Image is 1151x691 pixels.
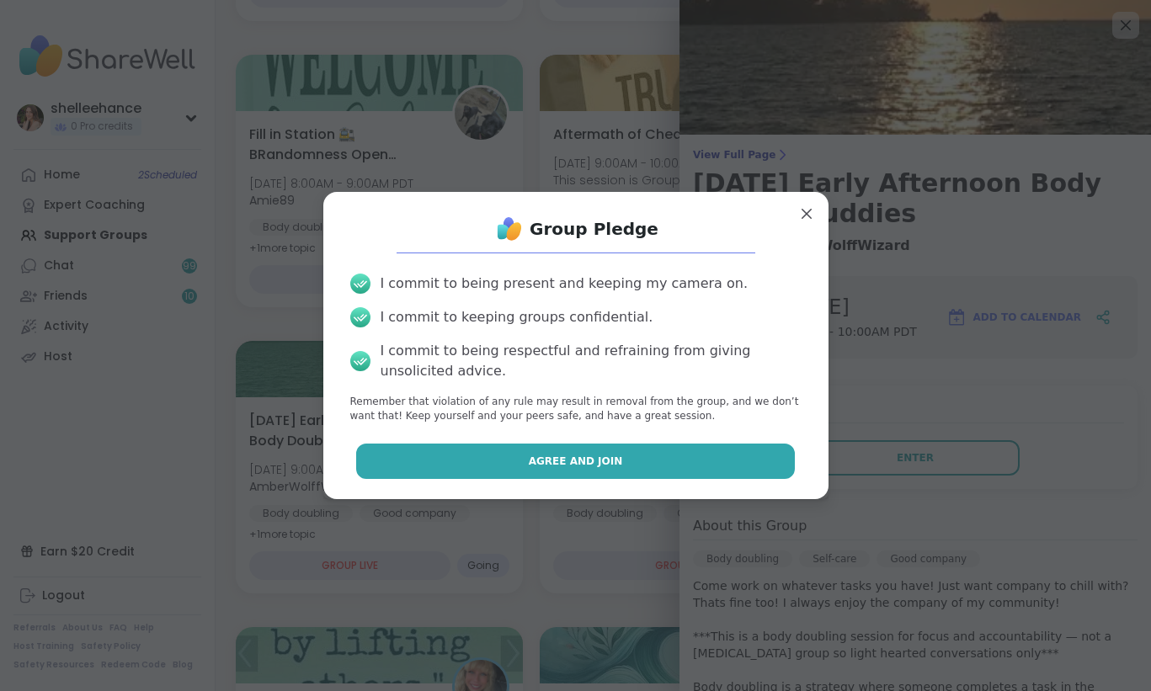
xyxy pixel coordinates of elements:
div: I commit to being present and keeping my camera on. [381,274,748,294]
span: Agree and Join [529,454,623,469]
div: I commit to keeping groups confidential. [381,307,653,327]
div: I commit to being respectful and refraining from giving unsolicited advice. [381,341,802,381]
p: Remember that violation of any rule may result in removal from the group, and we don’t want that!... [350,395,802,423]
h1: Group Pledge [530,217,658,241]
img: ShareWell Logo [493,212,526,246]
button: Agree and Join [356,444,795,479]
